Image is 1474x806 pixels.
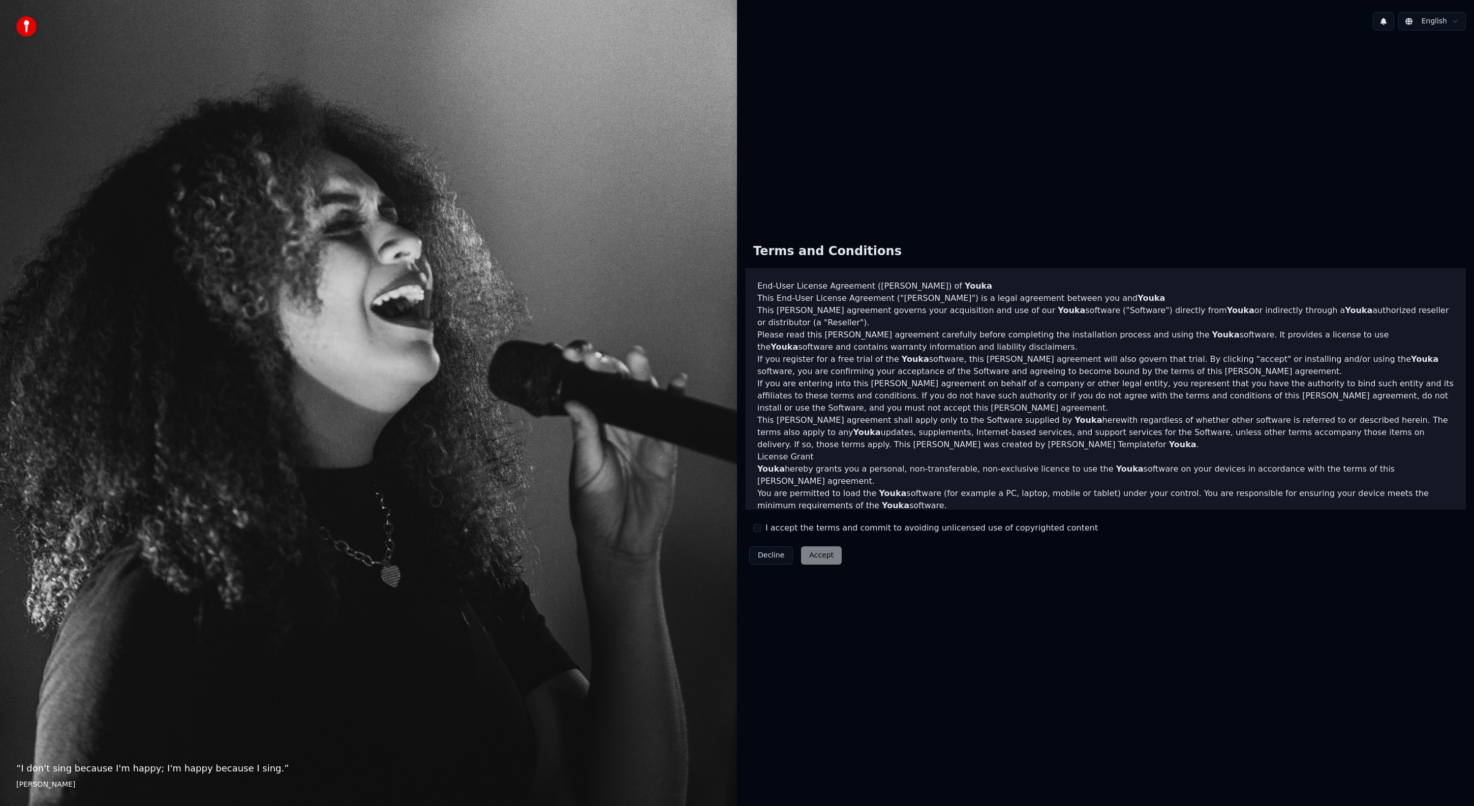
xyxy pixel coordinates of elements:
[1116,464,1144,474] span: Youka
[757,353,1454,378] p: If you register for a free trial of the software, this [PERSON_NAME] agreement will also govern t...
[771,342,798,352] span: Youka
[1212,330,1240,339] span: Youka
[757,451,1454,463] h3: License Grant
[757,304,1454,329] p: This [PERSON_NAME] agreement governs your acquisition and use of our software ("Software") direct...
[882,501,909,510] span: Youka
[757,463,1454,487] p: hereby grants you a personal, non-transferable, non-exclusive licence to use the software on your...
[1048,440,1155,449] a: [PERSON_NAME] Template
[1058,305,1085,315] span: Youka
[745,235,910,268] div: Terms and Conditions
[1227,305,1254,315] span: Youka
[765,522,1098,534] label: I accept the terms and commit to avoiding unlicensed use of copyrighted content
[879,488,906,498] span: Youka
[749,546,793,565] button: Decline
[757,329,1454,353] p: Please read this [PERSON_NAME] agreement carefully before completing the installation process and...
[757,378,1454,414] p: If you are entering into this [PERSON_NAME] agreement on behalf of a company or other legal entit...
[1345,305,1372,315] span: Youka
[16,16,37,37] img: youka
[902,354,929,364] span: Youka
[757,292,1454,304] p: This End-User License Agreement ("[PERSON_NAME]") is a legal agreement between you and
[853,427,881,437] span: Youka
[757,414,1454,451] p: This [PERSON_NAME] agreement shall apply only to the Software supplied by herewith regardless of ...
[1169,440,1196,449] span: Youka
[757,464,785,474] span: Youka
[757,487,1454,512] p: You are permitted to load the software (for example a PC, laptop, mobile or tablet) under your co...
[1074,415,1102,425] span: Youka
[757,280,1454,292] h3: End-User License Agreement ([PERSON_NAME]) of
[1411,354,1438,364] span: Youka
[965,281,992,291] span: Youka
[1138,293,1165,303] span: Youka
[16,780,721,790] footer: [PERSON_NAME]
[16,761,721,776] p: “ I don't sing because I'm happy; I'm happy because I sing. ”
